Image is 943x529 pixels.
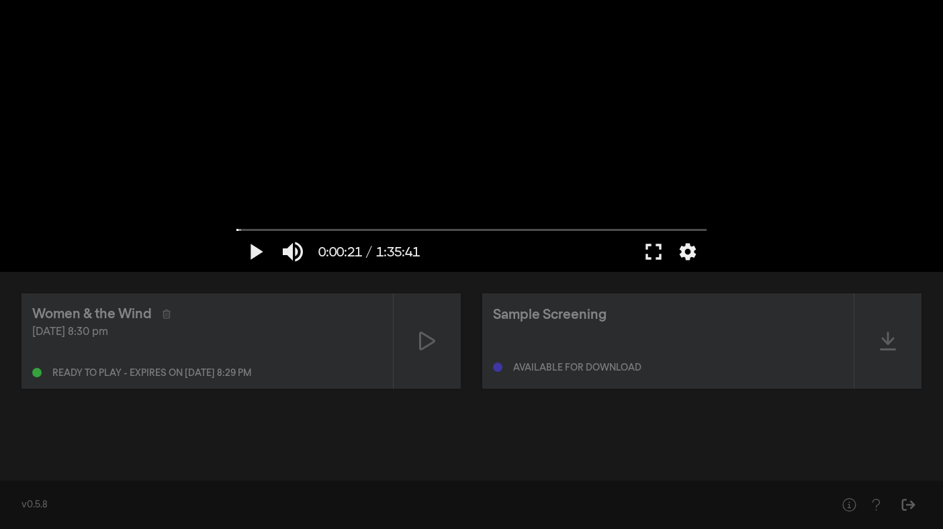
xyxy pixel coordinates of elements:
button: Mute [274,232,312,272]
button: 0:00:21 / 1:35:41 [312,232,426,272]
button: Sign Out [895,491,922,518]
button: Help [836,491,862,518]
button: Play [236,232,274,272]
button: More settings [672,232,703,272]
div: Women & the Wind [32,304,152,324]
div: [DATE] 8:30 pm [32,324,382,340]
div: v0.5.8 [21,498,809,512]
div: Available for download [513,363,641,373]
div: Sample Screening [493,305,607,325]
div: Ready to play - expires on [DATE] 8:29 pm [52,369,251,378]
button: Help [862,491,889,518]
button: Full screen [635,232,672,272]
